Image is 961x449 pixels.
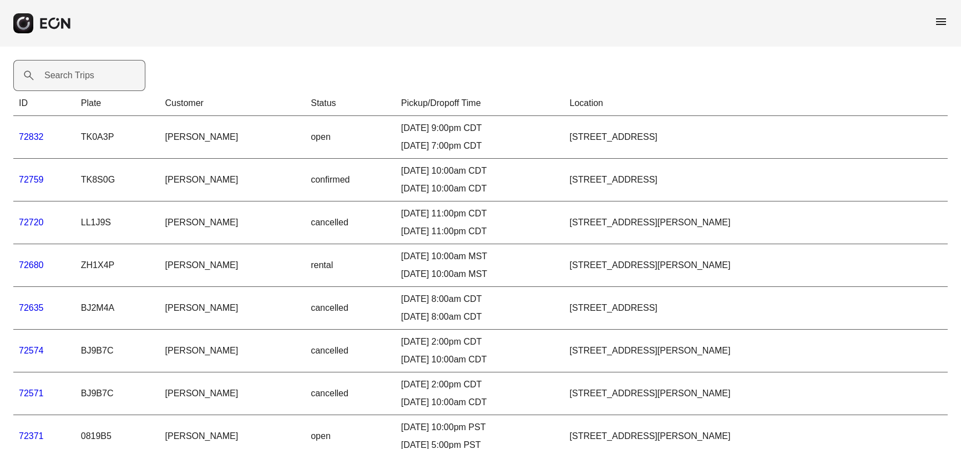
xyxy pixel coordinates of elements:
[305,372,396,415] td: cancelled
[19,303,44,312] a: 72635
[160,201,306,244] td: [PERSON_NAME]
[44,69,94,82] label: Search Trips
[396,91,564,116] th: Pickup/Dropoff Time
[401,335,559,349] div: [DATE] 2:00pm CDT
[160,116,306,159] td: [PERSON_NAME]
[19,175,44,184] a: 72759
[19,389,44,398] a: 72571
[401,421,559,434] div: [DATE] 10:00pm PST
[19,431,44,441] a: 72371
[564,91,948,116] th: Location
[305,201,396,244] td: cancelled
[564,116,948,159] td: [STREET_ADDRESS]
[401,122,559,135] div: [DATE] 9:00pm CDT
[75,244,160,287] td: ZH1X4P
[305,287,396,330] td: cancelled
[401,225,559,238] div: [DATE] 11:00pm CDT
[160,91,306,116] th: Customer
[401,207,559,220] div: [DATE] 11:00pm CDT
[401,250,559,263] div: [DATE] 10:00am MST
[13,91,75,116] th: ID
[305,330,396,372] td: cancelled
[401,310,559,324] div: [DATE] 8:00am CDT
[934,15,948,28] span: menu
[75,201,160,244] td: LL1J9S
[564,201,948,244] td: [STREET_ADDRESS][PERSON_NAME]
[160,330,306,372] td: [PERSON_NAME]
[75,91,160,116] th: Plate
[19,132,44,142] a: 72832
[19,260,44,270] a: 72680
[305,91,396,116] th: Status
[564,244,948,287] td: [STREET_ADDRESS][PERSON_NAME]
[564,372,948,415] td: [STREET_ADDRESS][PERSON_NAME]
[160,244,306,287] td: [PERSON_NAME]
[564,330,948,372] td: [STREET_ADDRESS][PERSON_NAME]
[75,287,160,330] td: BJ2M4A
[160,372,306,415] td: [PERSON_NAME]
[401,353,559,366] div: [DATE] 10:00am CDT
[75,116,160,159] td: TK0A3P
[19,346,44,355] a: 72574
[160,287,306,330] td: [PERSON_NAME]
[19,218,44,227] a: 72720
[305,116,396,159] td: open
[305,159,396,201] td: confirmed
[305,244,396,287] td: rental
[564,159,948,201] td: [STREET_ADDRESS]
[401,396,559,409] div: [DATE] 10:00am CDT
[401,164,559,178] div: [DATE] 10:00am CDT
[564,287,948,330] td: [STREET_ADDRESS]
[401,292,559,306] div: [DATE] 8:00am CDT
[401,139,559,153] div: [DATE] 7:00pm CDT
[160,159,306,201] td: [PERSON_NAME]
[401,268,559,281] div: [DATE] 10:00am MST
[75,330,160,372] td: BJ9B7C
[401,378,559,391] div: [DATE] 2:00pm CDT
[401,182,559,195] div: [DATE] 10:00am CDT
[75,372,160,415] td: BJ9B7C
[75,159,160,201] td: TK8S0G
